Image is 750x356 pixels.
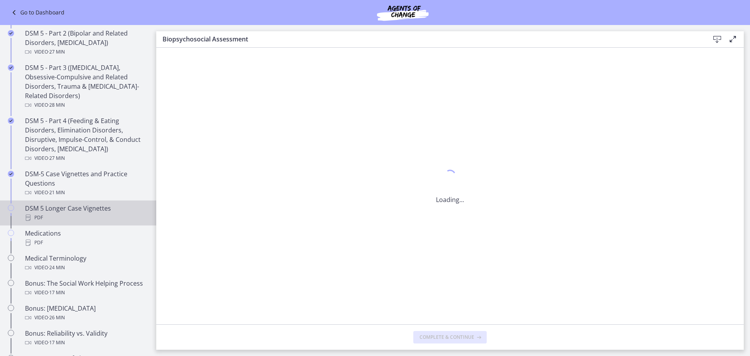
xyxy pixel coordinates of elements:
div: PDF [25,238,147,247]
i: Completed [8,118,14,124]
div: Medications [25,229,147,247]
div: DSM 5 - Part 2 (Bipolar and Related Disorders, [MEDICAL_DATA]) [25,29,147,57]
button: Complete & continue [413,331,487,343]
div: Bonus: Reliability vs. Validity [25,329,147,347]
i: Completed [8,171,14,177]
div: Video [25,100,147,110]
h3: Biopsychosocial Assessment [162,34,697,44]
div: Video [25,188,147,197]
div: Video [25,154,147,163]
div: DSM-5 Case Vignettes and Practice Questions [25,169,147,197]
div: 1 [436,168,464,186]
p: Loading... [436,195,464,204]
span: · 17 min [48,288,65,297]
span: · 27 min [48,154,65,163]
div: Video [25,338,147,347]
div: DSM 5 Longer Case Vignettes [25,204,147,222]
span: Complete & continue [420,334,474,340]
div: Video [25,47,147,57]
span: · 27 min [48,47,65,57]
i: Completed [8,30,14,36]
div: Video [25,313,147,322]
div: PDF [25,213,147,222]
a: Go to Dashboard [9,8,64,17]
span: · 24 min [48,263,65,272]
div: Bonus: [MEDICAL_DATA] [25,304,147,322]
span: · 28 min [48,100,65,110]
div: DSM 5 - Part 4 (Feeding & Eating Disorders, Elimination Disorders, Disruptive, Impulse-Control, &... [25,116,147,163]
span: · 21 min [48,188,65,197]
i: Completed [8,64,14,71]
img: Agents of Change [356,3,450,22]
div: Bonus: The Social Work Helping Process [25,279,147,297]
div: Video [25,263,147,272]
div: Medical Terminology [25,254,147,272]
div: DSM 5 - Part 3 ([MEDICAL_DATA], Obsessive-Compulsive and Related Disorders, Trauma & [MEDICAL_DAT... [25,63,147,110]
span: · 26 min [48,313,65,322]
div: Video [25,288,147,297]
span: · 17 min [48,338,65,347]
